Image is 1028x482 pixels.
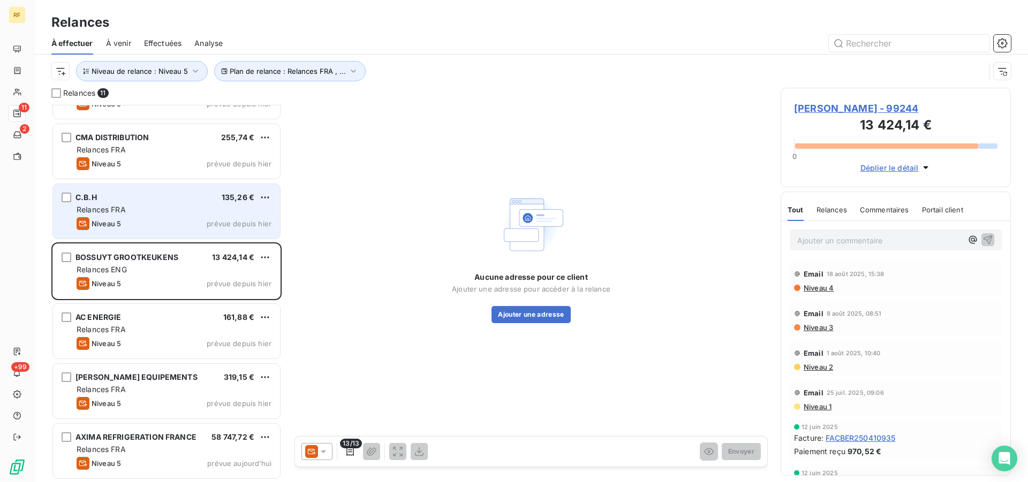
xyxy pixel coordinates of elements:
[788,205,804,214] span: Tout
[77,145,126,154] span: Relances FRA
[207,279,271,288] span: prévue depuis hier
[194,38,223,49] span: Analyse
[51,38,93,49] span: À effectuer
[75,312,122,322] span: AC ENERGIE
[452,285,610,293] span: Ajouter une adresse pour accéder à la relance
[19,103,29,112] span: 11
[207,159,271,168] span: prévue depuis hier
[803,284,834,292] span: Niveau 4
[77,445,126,454] span: Relances FRA
[340,439,362,448] span: 13/13
[207,459,271,468] span: prévue aujourd’hui
[817,205,847,214] span: Relances
[9,105,25,122] a: 11
[794,432,823,443] span: Facture :
[211,432,254,441] span: 58 747,72 €
[9,6,26,24] div: RF
[207,339,271,348] span: prévue depuis hier
[20,124,29,134] span: 2
[827,310,882,317] span: 8 août 2025, 08:51
[9,458,26,476] img: Logo LeanPay
[794,101,997,116] span: [PERSON_NAME] - 99244
[75,253,178,262] span: BOSSUYT GROOTKEUKENS
[207,219,271,228] span: prévue depuis hier
[474,272,587,282] span: Aucune adresse pour ce client
[802,424,838,430] span: 12 juin 2025
[792,152,797,160] span: 0
[75,432,196,441] span: AXIMA REFRIGERATION FRANCE
[77,205,126,214] span: Relances FRA
[92,67,188,75] span: Niveau de relance : Niveau 5
[76,61,208,81] button: Niveau de relance : Niveau 5
[860,162,919,173] span: Déplier le détail
[11,362,29,372] span: +99
[75,133,149,142] span: CMA DISTRIBUTION
[77,385,126,394] span: Relances FRA
[722,443,761,460] button: Envoyer
[922,205,963,214] span: Portail client
[224,372,254,381] span: 319,15 €
[860,205,909,214] span: Commentaires
[51,13,109,32] h3: Relances
[826,432,895,443] span: FACBER250410935
[222,193,254,202] span: 135,26 €
[794,446,845,457] span: Paiement reçu
[214,61,366,81] button: Plan de relance : Relances FRA , ...
[848,446,881,457] span: 970,52 €
[804,270,823,278] span: Email
[804,309,823,318] span: Email
[230,67,346,75] span: Plan de relance : Relances FRA , ...
[212,253,254,262] span: 13 424,14 €
[804,349,823,357] span: Email
[803,402,832,411] span: Niveau 1
[97,88,108,98] span: 11
[92,459,121,468] span: Niveau 5
[804,388,823,397] span: Email
[63,88,95,98] span: Relances
[77,265,127,274] span: Relances ENG
[77,325,126,334] span: Relances FRA
[803,323,833,332] span: Niveau 3
[75,372,198,381] span: [PERSON_NAME] EQUIPEMENTS
[829,35,989,52] input: Rechercher
[92,159,121,168] span: Niveau 5
[794,116,997,137] h3: 13 424,14 €
[92,339,121,348] span: Niveau 5
[492,306,570,323] button: Ajouter une adresse
[92,219,121,228] span: Niveau 5
[802,470,838,476] span: 12 juin 2025
[221,133,254,142] span: 255,74 €
[92,279,121,288] span: Niveau 5
[51,105,282,482] div: grid
[223,312,254,322] span: 161,88 €
[144,38,182,49] span: Effectuées
[992,446,1017,471] div: Open Intercom Messenger
[803,363,833,371] span: Niveau 2
[827,389,884,396] span: 25 juil. 2025, 09:06
[497,190,565,259] img: Empty state
[827,271,885,277] span: 18 août 2025, 15:38
[9,126,25,143] a: 2
[857,162,935,174] button: Déplier le détail
[75,193,97,202] span: C.B.H
[92,399,121,408] span: Niveau 5
[827,350,881,356] span: 1 août 2025, 10:40
[207,399,271,408] span: prévue depuis hier
[106,38,131,49] span: À venir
